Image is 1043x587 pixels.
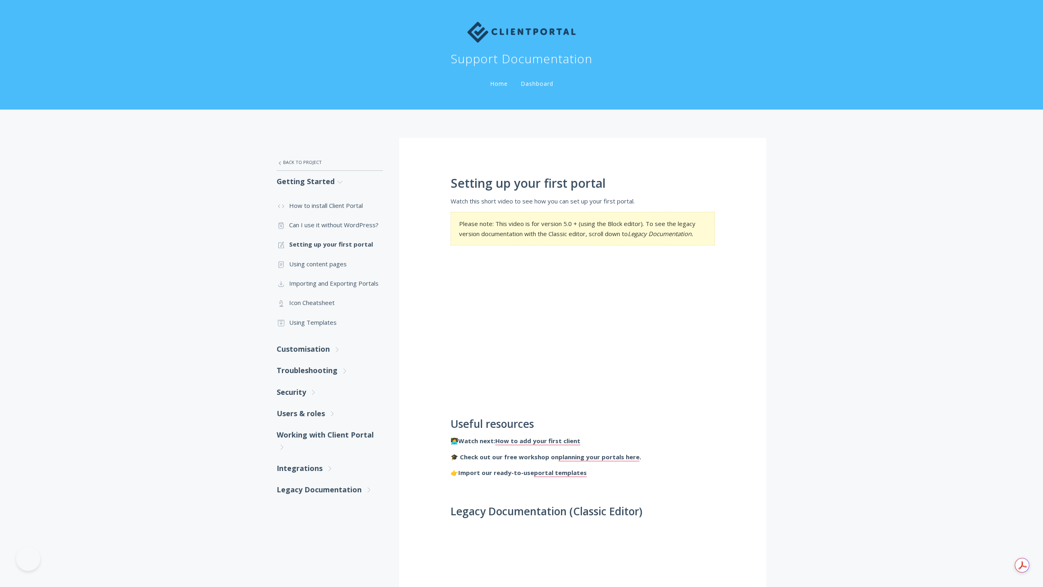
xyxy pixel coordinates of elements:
h2: Useful resources [451,418,715,430]
a: Back to Project [277,154,383,171]
a: Dashboard [519,80,555,87]
strong: Import our ready-to-use [458,469,587,477]
a: Customisation [277,338,383,360]
a: Legacy Documentation [277,479,383,500]
a: portal templates [534,469,587,477]
a: planning your portals here [559,453,639,461]
a: Working with Client Portal [277,424,383,458]
iframe: Setting Up Your First Client Portal [451,257,715,406]
p: 👉 [451,468,715,477]
p: 👩‍💻 [451,436,715,446]
strong: 🎓 Check out our free workshop on . [451,453,641,461]
h2: Legacy Documentation (Classic Editor) [451,506,715,518]
a: Integrations [277,458,383,479]
a: Icon Cheatsheet [277,293,383,312]
a: Getting Started [277,171,383,192]
h1: Support Documentation [451,51,592,67]
a: Home [488,80,509,87]
em: Legacy Documentation. [628,230,693,238]
a: Can I use it without WordPress? [277,215,383,234]
p: Watch this short video to see how you can set up your first portal. [451,196,715,206]
a: Users & roles [277,403,383,424]
a: Setting up your first portal [277,234,383,254]
section: Please note: This video is for version 5.0 + (using the Block editor). To see the legacy version ... [451,212,715,245]
a: How to install Client Portal [277,196,383,215]
a: Troubleshooting [277,360,383,381]
a: Security [277,382,383,403]
a: Using Templates [277,313,383,332]
a: How to add your first client [495,437,580,445]
a: Using content pages [277,254,383,274]
a: Importing and Exporting Portals [277,274,383,293]
strong: Watch next: [458,437,580,445]
iframe: Toggle Customer Support [16,547,40,571]
h1: Setting up your first portal [451,176,715,190]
